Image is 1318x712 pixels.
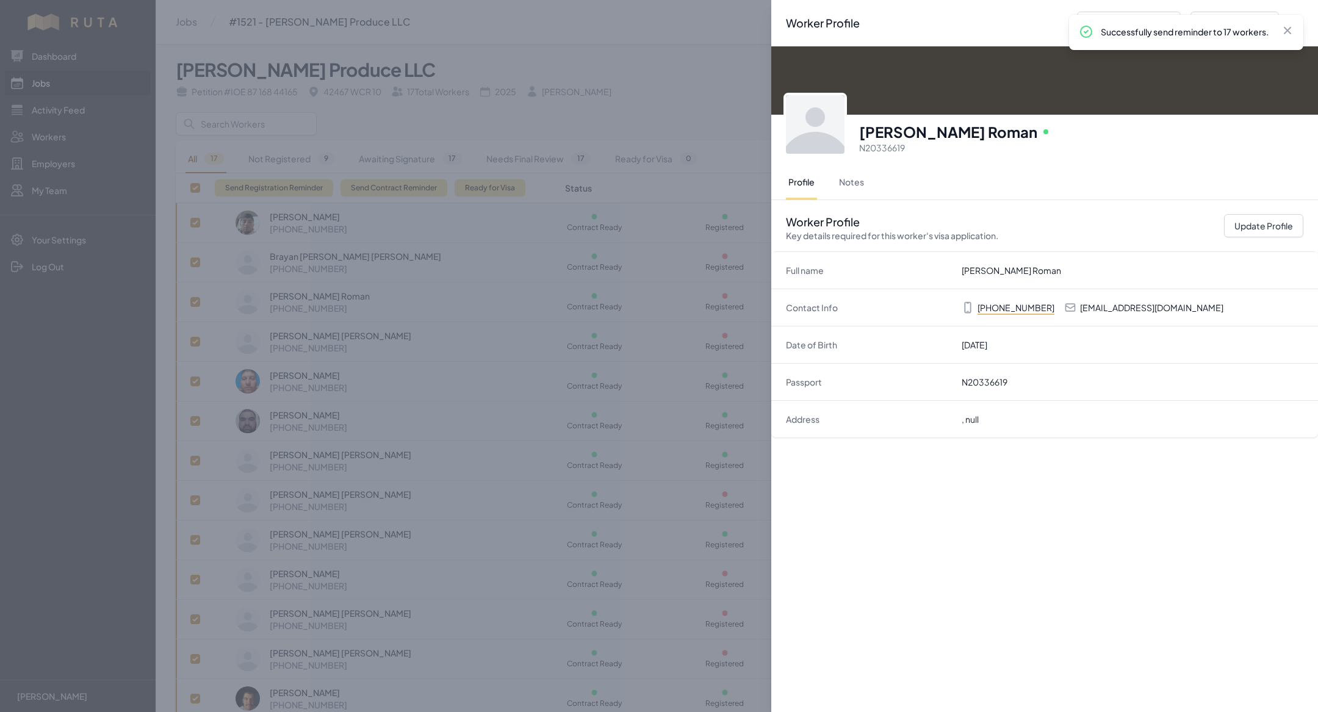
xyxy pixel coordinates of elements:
[962,339,1303,351] dd: [DATE]
[962,264,1303,276] dd: [PERSON_NAME] Roman
[786,339,952,351] dt: Date of Birth
[786,15,860,32] h2: Worker Profile
[1077,12,1181,35] button: Previous Worker
[786,301,952,314] dt: Contact Info
[1224,214,1303,237] button: Update Profile
[962,413,1303,425] dd: , null
[1080,301,1223,314] p: [EMAIL_ADDRESS][DOMAIN_NAME]
[786,229,998,242] p: Key details required for this worker's visa application.
[786,166,817,200] button: Profile
[837,166,866,200] button: Notes
[962,376,1303,388] dd: N20336619
[786,264,952,276] dt: Full name
[786,215,998,242] h2: Worker Profile
[786,413,952,425] dt: Address
[859,142,1303,154] p: N20336619
[1101,26,1272,38] p: Successfully send reminder to 17 workers.
[978,301,1054,314] p: [PHONE_NUMBER]
[1190,12,1279,35] button: Next Worker
[786,376,952,388] dt: Passport
[859,122,1037,142] h3: [PERSON_NAME] Roman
